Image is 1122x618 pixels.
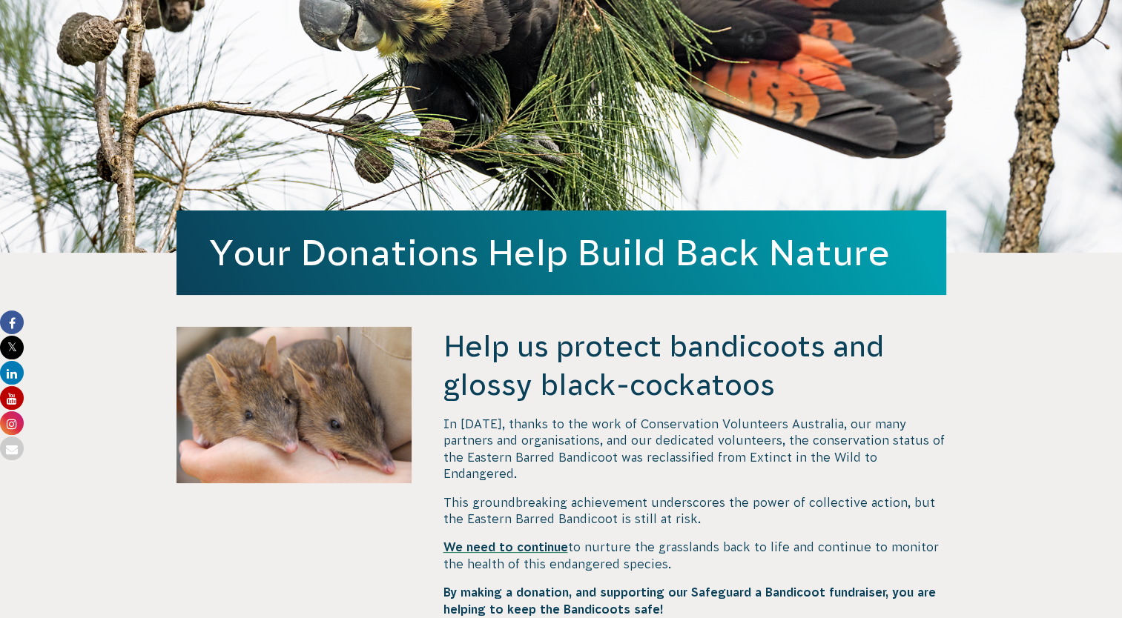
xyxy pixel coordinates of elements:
[443,540,567,554] a: We need to continue
[443,417,944,480] span: In [DATE], thanks to the work of Conservation Volunteers Australia, our many partners and organis...
[443,585,935,615] strong: By making a donation, and supporting our Safeguard a Bandicoot fundraiser, you are helping to kee...
[443,540,938,570] span: to nurture the grasslands back to life and continue to monitor the health of this endangered spec...
[209,233,914,273] h1: Your Donations Help Build Back Nature
[443,327,946,404] h4: Help us protect bandicoots and glossy black-cockatoos
[443,496,934,525] span: This groundbreaking achievement underscores the power of collective action, but the Eastern Barre...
